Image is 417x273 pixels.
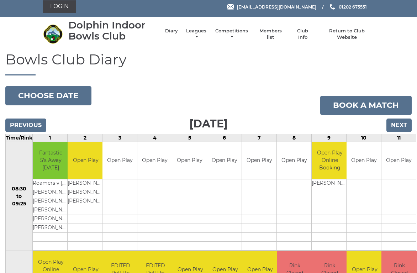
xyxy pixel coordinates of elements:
td: Open Play [381,142,416,179]
td: 5 [172,134,207,142]
td: Open Play [277,142,311,179]
td: Open Play [137,142,172,179]
td: 2 [68,134,102,142]
td: 3 [102,134,137,142]
input: Next [386,119,412,132]
td: Fantastic 5's Away [DATE] [33,142,69,179]
a: Members list [255,28,285,41]
a: Login [43,0,76,13]
a: Competitions [215,28,249,41]
td: Open Play [242,142,276,179]
td: 9 [312,134,347,142]
td: Time/Rink [6,134,33,142]
td: 08:30 to 09:25 [6,142,33,251]
a: Club Info [292,28,313,41]
td: [PERSON_NAME] [33,206,69,215]
td: Open Play [172,142,207,179]
td: [PERSON_NAME] [33,215,69,224]
td: Open Play [207,142,242,179]
a: Diary [165,28,178,34]
a: Return to Club Website [320,28,374,41]
td: Roamers v [GEOGRAPHIC_DATA] [33,179,69,188]
span: 01202 675551 [339,4,367,9]
img: Phone us [330,4,335,10]
input: Previous [5,119,46,132]
td: 11 [381,134,416,142]
td: Open Play [347,142,381,179]
td: 6 [207,134,242,142]
td: [PERSON_NAME] [68,188,104,197]
td: 1 [33,134,68,142]
td: 10 [347,134,381,142]
td: Open Play [102,142,137,179]
td: 4 [137,134,172,142]
td: [PERSON_NAME] [68,179,104,188]
a: Phone us 01202 675551 [329,4,367,10]
td: [PERSON_NAME] [33,197,69,206]
td: Open Play [68,142,104,179]
span: [EMAIL_ADDRESS][DOMAIN_NAME] [237,4,316,9]
td: 7 [242,134,277,142]
button: Choose date [5,86,91,105]
td: [PERSON_NAME] [33,224,69,233]
div: Dolphin Indoor Bowls Club [68,20,158,42]
h1: Bowls Club Diary [5,52,412,75]
a: Leagues [185,28,207,41]
td: [PERSON_NAME] [33,188,69,197]
a: Book a match [320,96,412,115]
td: 8 [277,134,312,142]
img: Dolphin Indoor Bowls Club [43,24,63,44]
td: [PERSON_NAME] [68,197,104,206]
td: [PERSON_NAME] [312,179,348,188]
a: Email [EMAIL_ADDRESS][DOMAIN_NAME] [227,4,316,10]
img: Email [227,4,234,10]
td: Open Play Online Booking [312,142,348,179]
